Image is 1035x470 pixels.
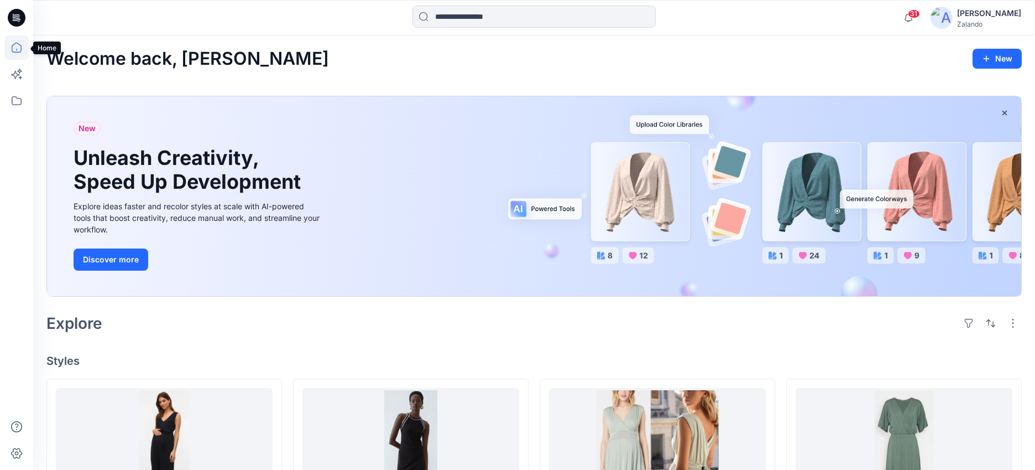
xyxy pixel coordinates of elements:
[79,122,96,135] span: New
[957,7,1021,20] div: [PERSON_NAME]
[74,249,322,271] a: Discover more
[931,7,953,29] img: avatar
[46,314,102,332] h2: Explore
[957,20,1021,28] div: Zalando
[46,354,1022,368] h4: Styles
[74,146,306,194] h1: Unleash Creativity, Speed Up Development
[74,249,148,271] button: Discover more
[973,49,1022,69] button: New
[46,49,329,69] h2: Welcome back, [PERSON_NAME]
[908,9,920,18] span: 31
[74,200,322,235] div: Explore ideas faster and recolor styles at scale with AI-powered tools that boost creativity, red...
